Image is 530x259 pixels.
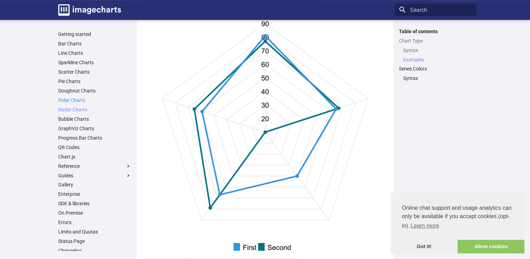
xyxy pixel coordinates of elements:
label: Guides [58,172,131,179]
nav: Chart Type [399,47,472,63]
a: Series Colors [399,66,472,72]
a: Progress Bar Charts [58,135,131,141]
a: Syntax [403,47,472,53]
a: Chart Type [399,38,472,44]
a: GraphViz Charts [58,125,131,132]
div: cookieconsent [391,193,524,253]
a: allow cookies [458,240,524,254]
a: Radar Charts [58,106,131,113]
a: Polar Charts [58,97,131,103]
nav: Table of contents [395,28,476,82]
a: Examples [403,57,472,63]
a: Status Page [58,238,131,244]
a: QR Codes [58,144,131,150]
a: Doughnut Charts [58,88,131,94]
img: logo [58,4,121,16]
a: Changelog [58,247,131,254]
a: Line Charts [58,50,131,56]
a: Limits and Quotas [58,229,131,235]
a: Gallery [58,182,131,188]
a: Scatter Charts [58,69,131,75]
a: Bar Charts [58,40,131,47]
label: Reference [58,163,131,169]
a: Pie Charts [58,78,131,84]
nav: Series Colors [399,75,472,81]
a: On Premise [58,210,131,216]
a: Chart.js [58,154,131,160]
a: SDK & libraries [58,200,131,207]
a: Enterprise [58,191,131,197]
a: Getting started [58,31,131,37]
a: Sparkline Charts [58,59,131,66]
img: chart [145,10,385,251]
label: Table of contents [395,28,476,35]
span: Online chat support and usage analytics can only be available if you accept cookies (opt-in). [402,204,513,231]
a: Errors [58,219,131,225]
a: Image-Charts documentation [55,1,124,18]
a: Syntax [403,75,472,81]
a: dismiss cookie message [391,240,458,254]
input: Search [395,3,476,16]
a: Bubble Charts [58,116,131,122]
a: learn more about cookies [409,221,440,231]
